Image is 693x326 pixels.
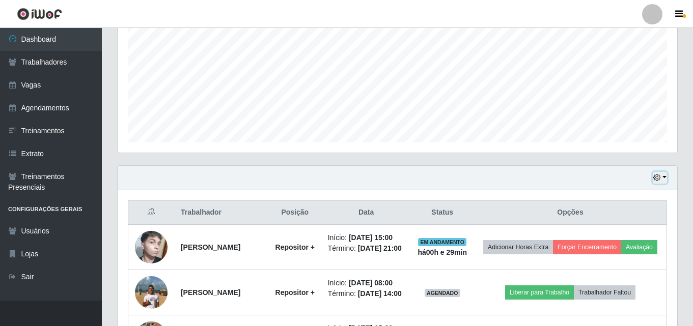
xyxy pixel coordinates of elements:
[483,240,553,254] button: Adicionar Horas Extra
[358,244,402,252] time: [DATE] 21:00
[505,285,574,300] button: Liberar para Trabalho
[621,240,657,254] button: Avaliação
[418,238,466,246] span: EM ANDAMENTO
[410,201,474,225] th: Status
[349,279,393,287] time: [DATE] 08:00
[135,271,168,314] img: 1723517612837.jpeg
[17,8,62,20] img: CoreUI Logo
[328,232,405,243] li: Início:
[175,201,268,225] th: Trabalhador
[181,243,240,251] strong: [PERSON_NAME]
[418,248,467,256] strong: há 00 h e 29 min
[474,201,667,225] th: Opções
[425,289,460,297] span: AGENDADO
[322,201,411,225] th: Data
[328,288,405,299] li: Término:
[328,243,405,254] li: Término:
[275,243,315,251] strong: Repositor +
[181,288,240,297] strong: [PERSON_NAME]
[135,220,168,274] img: 1741780922783.jpeg
[358,289,402,298] time: [DATE] 14:00
[268,201,322,225] th: Posição
[275,288,315,297] strong: Repositor +
[574,285,635,300] button: Trabalhador Faltou
[349,233,393,242] time: [DATE] 15:00
[553,240,621,254] button: Forçar Encerramento
[328,278,405,288] li: Início:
